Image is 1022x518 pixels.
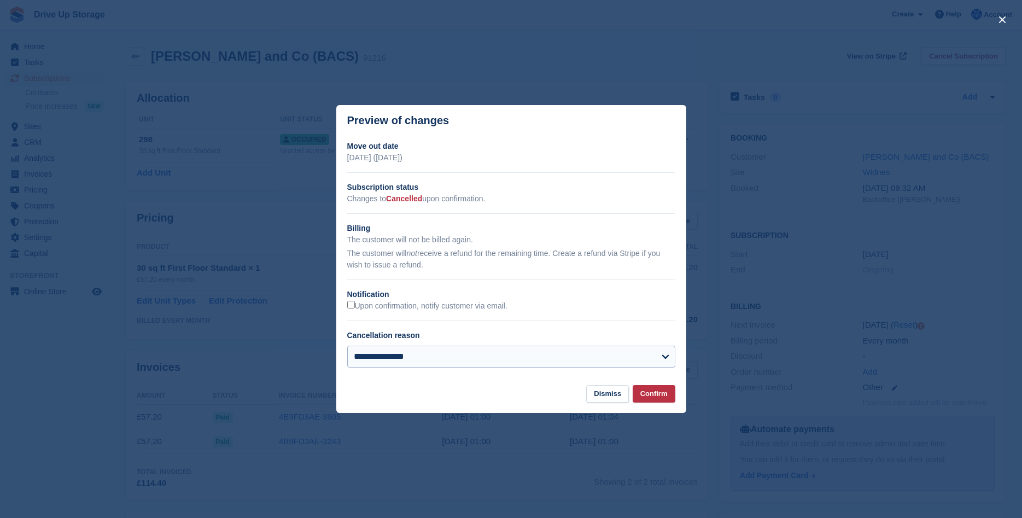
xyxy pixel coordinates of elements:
[347,141,675,152] h2: Move out date
[406,249,417,258] em: not
[347,248,675,271] p: The customer will receive a refund for the remaining time. Create a refund via Stripe if you wish...
[347,193,675,205] p: Changes to upon confirmation.
[994,11,1011,28] button: close
[347,182,675,193] h2: Subscription status
[586,385,629,403] button: Dismiss
[347,223,675,234] h2: Billing
[347,152,675,164] p: [DATE] ([DATE])
[633,385,675,403] button: Confirm
[347,331,420,340] label: Cancellation reason
[347,289,675,300] h2: Notification
[386,194,422,203] span: Cancelled
[347,301,507,311] label: Upon confirmation, notify customer via email.
[347,234,675,246] p: The customer will not be billed again.
[347,301,355,309] input: Upon confirmation, notify customer via email.
[347,114,449,127] p: Preview of changes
